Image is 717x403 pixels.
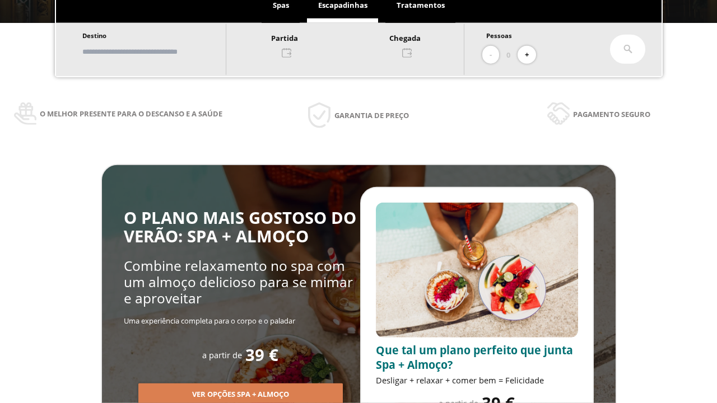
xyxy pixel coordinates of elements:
[334,109,409,121] span: Garantia de preço
[40,107,222,120] span: O melhor presente para o descanso e a saúde
[192,389,289,400] span: Ver opções Spa + Almoço
[202,349,242,360] span: a partir de
[138,389,343,399] a: Ver opções Spa + Almoço
[82,31,106,40] span: Destino
[245,346,278,364] span: 39 €
[124,207,356,247] span: O PLANO MAIS GOSTOSO DO VERÃO: SPA + ALMOÇO
[376,374,544,386] span: Desligar + relaxar + comer bem = Felicidade
[482,46,499,64] button: -
[518,46,536,64] button: +
[506,49,510,61] span: 0
[376,203,578,338] img: promo-sprunch.ElVl7oUD.webp
[486,31,512,40] span: Pessoas
[124,256,353,308] span: Combine relaxamento no spa com um almoço delicioso para se mimar e aproveitar
[124,316,295,326] span: Uma experiência completa para o corpo e o paladar
[376,343,573,372] span: Que tal um plano perfeito que junta Spa + Almoço?
[573,108,650,120] span: Pagamento seguro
